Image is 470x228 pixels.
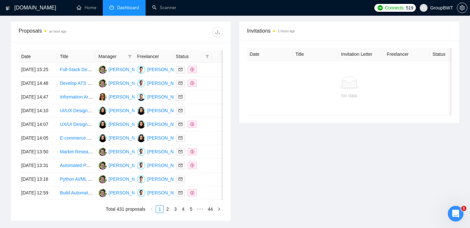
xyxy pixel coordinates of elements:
img: SK [99,134,107,142]
img: AY [137,79,145,87]
div: [PERSON_NAME] [147,121,185,128]
div: [PERSON_NAME] [109,148,146,155]
a: searchScanner [152,5,176,10]
span: filter [204,52,211,61]
div: [PERSON_NAME] [109,121,146,128]
li: 2 [164,205,171,213]
div: [PERSON_NAME] [109,66,146,73]
th: Freelancer [134,50,173,63]
img: AS [99,175,107,183]
div: [PERSON_NAME] [147,148,185,155]
a: 5 [187,205,195,213]
div: [PERSON_NAME] [147,66,185,73]
a: OB[PERSON_NAME] [137,94,185,99]
span: dollar [190,150,194,154]
img: DN [137,66,145,74]
div: [PERSON_NAME] [109,107,146,114]
img: SK [137,107,145,115]
div: [PERSON_NAME] [147,93,185,100]
a: SK[PERSON_NAME] [99,135,146,140]
a: 1 [156,205,163,213]
li: Total 431 proposals [106,205,145,213]
span: mail [179,177,182,181]
a: AS[PERSON_NAME] [99,176,146,181]
button: right [215,205,223,213]
div: No data [252,92,446,99]
a: SK[PERSON_NAME] [99,108,146,113]
li: 4 [179,205,187,213]
img: AS [99,66,107,74]
td: Build Automated Daily Football Newsletter (APIs + AI + Beehiiv/Substack) [57,186,96,200]
img: AS [99,161,107,170]
img: DN [137,175,145,183]
a: Full-Stack Developer Needed for Healthcare Website Build (Next.js & Supabase) [60,67,223,72]
span: Dashboard [117,5,139,10]
td: UI/UX Designer Needed for Web & Mobile Projects [57,104,96,118]
a: 2 [164,205,171,213]
div: Proposals [19,27,121,37]
div: [PERSON_NAME] [147,134,185,142]
a: AY[PERSON_NAME] [137,162,185,168]
span: Invitations [247,27,451,35]
button: download [212,27,223,37]
img: OL [99,93,107,101]
a: Build Automated Daily Football Newsletter (APIs + AI + Beehiiv/Substack) [60,190,208,195]
span: mail [179,191,182,195]
div: [PERSON_NAME] [147,175,185,183]
td: [DATE] 14:07 [19,118,57,131]
div: [PERSON_NAME] [109,80,146,87]
td: Full-Stack Developer Needed for Healthcare Website Build (Next.js & Supabase) [57,63,96,77]
div: [PERSON_NAME] [147,80,185,87]
a: AY[PERSON_NAME] [137,190,185,195]
span: right [217,207,221,211]
a: setting [457,5,467,10]
td: [DATE] 13:31 [19,159,57,173]
div: [PERSON_NAME] [147,189,185,196]
span: mail [179,109,182,113]
button: setting [457,3,467,13]
img: SK [99,107,107,115]
span: Status [176,53,203,60]
a: Python AI/ML Developer Needed for Innovative Projects [60,176,173,182]
span: mail [179,136,182,140]
th: Date [247,48,293,61]
span: filter [205,54,209,58]
a: DN[PERSON_NAME] [137,67,185,72]
th: Invitation Letter [338,48,384,61]
td: Python AI/ML Developer Needed for Innovative Projects [57,173,96,186]
a: AY[PERSON_NAME] [137,149,185,154]
a: SK[PERSON_NAME] [137,121,185,127]
td: Develop ATS and Payroll Tracker with Email Automations [57,77,96,90]
span: left [150,207,154,211]
td: [DATE] 14:05 [19,131,57,145]
img: AS [99,79,107,87]
img: upwork-logo.png [378,5,383,10]
img: AS [99,148,107,156]
span: download [213,29,223,35]
time: 2 hours ago [278,29,295,33]
a: Market Research Data Analyst (Python, SQL, Web Scraping, Visualization) [60,149,211,154]
a: AS[PERSON_NAME] [99,190,146,195]
td: [DATE] 13:50 [19,145,57,159]
a: SK[PERSON_NAME] [137,108,185,113]
li: Next 5 Pages [195,205,205,213]
span: dollar [190,68,194,71]
img: AS [99,189,107,197]
span: user [421,6,426,10]
a: AS[PERSON_NAME] [99,149,146,154]
li: 44 [205,205,215,213]
span: dollar [190,191,194,195]
div: [PERSON_NAME] [109,162,146,169]
li: Previous Page [148,205,156,213]
img: AY [137,161,145,170]
td: UX/UI Designer Needed for eCommerce Website Redesign [57,118,96,131]
span: filter [127,52,133,61]
span: mail [179,150,182,154]
span: mail [179,122,182,126]
a: Automated PDF Processing for Regional Reports [60,163,159,168]
div: [PERSON_NAME] [147,107,185,114]
th: Freelancer [384,48,430,61]
a: Develop ATS and Payroll Tracker with Email Automations [60,81,175,86]
span: mail [179,81,182,85]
